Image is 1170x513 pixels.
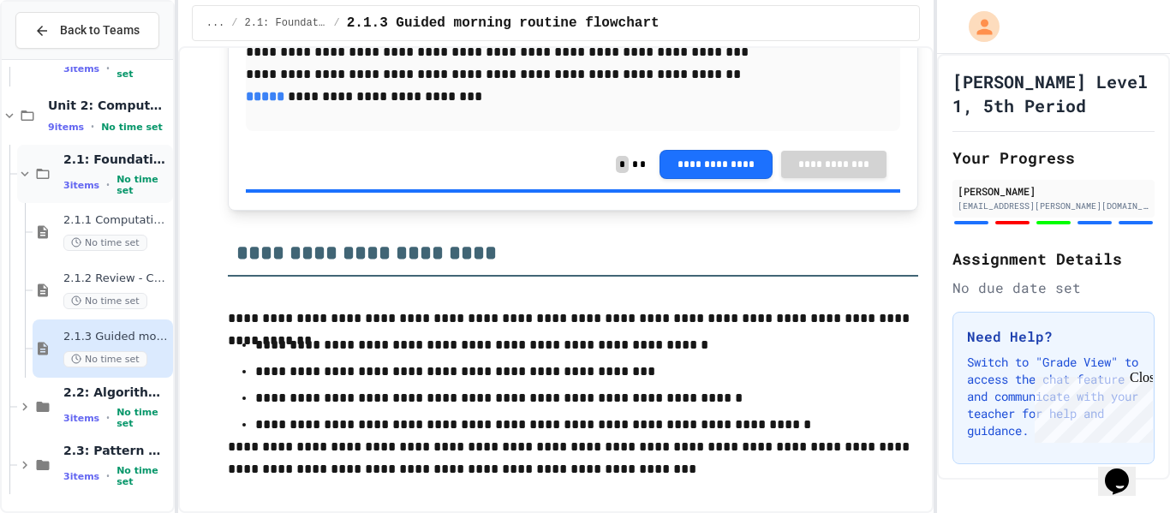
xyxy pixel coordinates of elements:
[7,7,118,109] div: Chat with us now!Close
[63,413,99,424] span: 3 items
[63,443,170,458] span: 2.3: Pattern Recognition & Decomposition
[63,152,170,167] span: 2.1: Foundations of Computational Thinking
[106,178,110,192] span: •
[116,465,170,487] span: No time set
[101,122,163,133] span: No time set
[106,469,110,483] span: •
[952,247,1155,271] h2: Assignment Details
[63,213,170,228] span: 2.1.1 Computational Thinking and Problem Solving
[116,57,170,80] span: No time set
[951,7,1004,46] div: My Account
[91,120,94,134] span: •
[952,69,1155,117] h1: [PERSON_NAME] Level 1, 5th Period
[63,235,147,251] span: No time set
[967,326,1140,347] h3: Need Help?
[63,385,170,400] span: 2.2: Algorithms from Idea to Flowchart
[958,200,1149,212] div: [EMAIL_ADDRESS][PERSON_NAME][DOMAIN_NAME]
[48,122,84,133] span: 9 items
[952,146,1155,170] h2: Your Progress
[334,16,340,30] span: /
[1098,444,1153,496] iframe: chat widget
[967,354,1140,439] p: Switch to "Grade View" to access the chat feature and communicate with your teacher for help and ...
[63,271,170,286] span: 2.1.2 Review - Computational Thinking and Problem Solving
[106,411,110,425] span: •
[116,407,170,429] span: No time set
[48,98,170,113] span: Unit 2: Computational Thinking & Problem-Solving
[1028,370,1153,443] iframe: chat widget
[106,62,110,75] span: •
[231,16,237,30] span: /
[60,21,140,39] span: Back to Teams
[206,16,225,30] span: ...
[116,174,170,196] span: No time set
[952,277,1155,298] div: No due date set
[63,63,99,75] span: 3 items
[245,16,327,30] span: 2.1: Foundations of Computational Thinking
[63,293,147,309] span: No time set
[63,330,170,344] span: 2.1.3 Guided morning routine flowchart
[63,351,147,367] span: No time set
[958,183,1149,199] div: [PERSON_NAME]
[347,13,660,33] span: 2.1.3 Guided morning routine flowchart
[63,471,99,482] span: 3 items
[63,180,99,191] span: 3 items
[15,12,159,49] button: Back to Teams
